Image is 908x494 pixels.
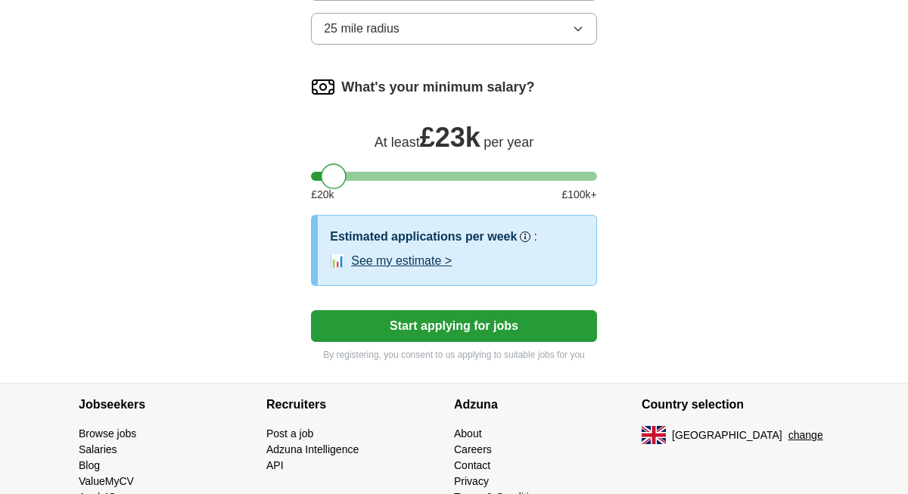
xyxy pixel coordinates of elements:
span: £ 20 k [311,187,334,203]
a: About [454,427,482,440]
button: Start applying for jobs [311,310,597,342]
p: By registering, you consent to us applying to suitable jobs for you [311,348,597,362]
h4: Country selection [642,384,829,426]
a: Blog [79,459,100,471]
span: At least [375,135,420,150]
button: 25 mile radius [311,13,597,45]
span: 📊 [330,252,345,270]
a: Privacy [454,475,489,487]
span: Our best guess based on live jobs [DATE], and others like you. [387,190,586,218]
span: per year [484,135,533,150]
a: Adzuna Intelligence [266,443,359,455]
a: Contact [454,459,490,471]
a: Careers [454,443,492,455]
span: £ 23k [420,122,480,153]
a: Salaries [79,443,117,455]
h3: Estimated applications per week [330,228,517,246]
button: See my estimate > [351,252,452,270]
span: 25 mile radius [324,20,400,38]
a: Browse jobs [79,427,136,440]
a: API [266,459,284,471]
label: What's your minimum salary? [341,77,534,98]
a: Post a job [266,427,313,440]
span: [GEOGRAPHIC_DATA] [672,427,782,443]
a: ValueMyCV [79,475,134,487]
img: UK flag [642,426,666,444]
h3: : [533,228,536,246]
img: salary.png [311,75,335,99]
button: change [788,427,823,443]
